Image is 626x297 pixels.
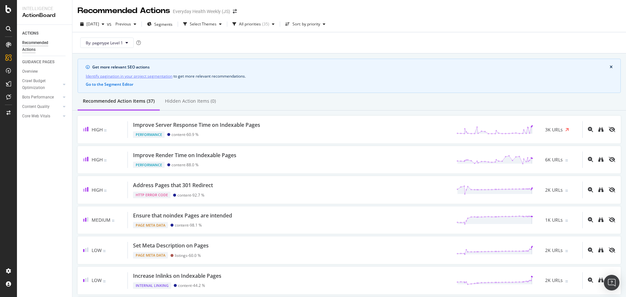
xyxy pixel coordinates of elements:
[92,277,102,283] span: Low
[133,192,171,198] div: HTTP Error Code
[545,156,563,163] span: 6K URLs
[78,59,621,93] div: info banner
[86,40,123,46] span: By: pagetype Level 1
[292,22,320,26] div: Sort: by priority
[104,159,107,161] img: Equal
[22,94,61,101] a: Bots Performance
[86,21,99,27] span: 2025 Aug. 29th
[86,73,613,80] div: to get more relevant recommendations .
[588,187,593,192] div: magnifying-glass-plus
[608,64,614,71] button: close banner
[133,222,168,229] div: Page Meta Data
[78,5,170,16] div: Recommended Actions
[133,242,209,249] div: Set Meta Description on Pages
[565,250,568,252] img: Equal
[598,247,604,253] a: binoculars
[22,68,67,75] a: Overview
[609,187,615,192] div: eye-slash
[133,182,213,189] div: Address Pages that 301 Redirect
[22,103,50,110] div: Content Quality
[609,127,615,132] div: eye-slash
[598,156,604,163] a: binoculars
[545,187,563,193] span: 2K URLs
[103,280,106,282] img: Equal
[80,37,134,48] button: By: pagetype Level 1
[22,68,38,75] div: Overview
[545,126,563,133] span: 3K URLs
[588,127,593,132] div: magnifying-glass-plus
[92,247,102,253] span: Low
[588,247,593,253] div: magnifying-glass-plus
[175,223,202,228] div: content - 98.1 %
[92,64,610,70] div: Get more relevant SEO actions
[83,98,155,104] div: Recommended Action Items (37)
[22,103,61,110] a: Content Quality
[609,247,615,253] div: eye-slash
[133,162,165,168] div: Performance
[22,59,67,66] a: GUIDANCE PAGES
[113,21,131,27] span: Previous
[598,187,604,193] a: binoculars
[598,187,604,192] div: binoculars
[92,126,103,133] span: High
[22,113,50,120] div: Core Web Vitals
[133,272,221,280] div: Increase Inlinks on Indexable Pages
[92,187,103,193] span: High
[588,277,593,283] div: magnifying-glass-plus
[22,94,54,101] div: Bots Performance
[103,250,106,252] img: Equal
[22,78,61,91] a: Crawl Budget Optimization
[175,253,201,258] div: listings - 60.0 %
[239,22,261,26] div: All priorities
[565,190,568,192] img: Equal
[178,283,205,288] div: content - 44.2 %
[133,131,165,138] div: Performance
[604,275,619,290] div: Open Intercom Messenger
[133,252,168,259] div: Page Meta Data
[165,98,216,104] div: Hidden Action Items (0)
[181,19,224,29] button: Select Themes
[598,217,604,222] div: binoculars
[22,39,67,53] a: Recommended Actions
[230,19,277,29] button: All priorities(35)
[104,190,107,192] img: Equal
[86,73,172,80] a: Identify pagination in your project segmentation
[588,217,593,222] div: magnifying-glass-plus
[104,129,107,131] img: Equal
[92,217,111,223] span: Medium
[565,220,568,222] img: Equal
[22,30,67,37] a: ACTIONS
[262,22,269,26] div: ( 35 )
[107,21,113,27] span: vs
[133,282,171,289] div: Internal Linking
[588,157,593,162] div: magnifying-glass-plus
[545,217,563,223] span: 1K URLs
[22,113,61,120] a: Core Web Vitals
[22,59,54,66] div: GUIDANCE PAGES
[283,19,328,29] button: Sort: by priority
[177,193,204,198] div: content - 92.7 %
[133,212,232,219] div: Ensure that noindex Pages are intended
[171,132,199,137] div: content - 60.9 %
[233,9,237,14] div: arrow-right-arrow-left
[86,82,133,87] button: Go to the Segment Editor
[565,159,568,161] img: Equal
[545,277,563,284] span: 2K URLs
[144,19,175,29] button: Segments
[133,121,260,129] div: Improve Server Response Time on Indexable Pages
[112,220,114,222] img: Equal
[154,22,172,27] span: Segments
[133,152,236,159] div: Improve Render Time on Indexable Pages
[190,22,216,26] div: Select Themes
[22,39,61,53] div: Recommended Actions
[598,277,604,283] div: binoculars
[22,12,67,19] div: ActionBoard
[565,280,568,282] img: Equal
[78,19,107,29] button: [DATE]
[171,162,199,167] div: content - 88.0 %
[609,217,615,222] div: eye-slash
[22,78,56,91] div: Crawl Budget Optimization
[173,8,230,15] div: Everyday Health Weekly (JS)
[598,126,604,133] a: binoculars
